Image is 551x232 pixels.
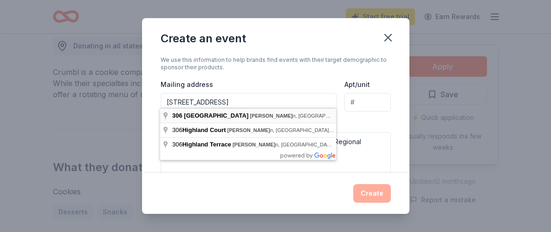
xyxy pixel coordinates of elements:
span: n, [GEOGRAPHIC_DATA], [GEOGRAPHIC_DATA] [233,142,390,147]
span: [PERSON_NAME] [233,142,275,147]
span: n, [GEOGRAPHIC_DATA], [GEOGRAPHIC_DATA] [227,127,385,133]
span: Highland Court [182,126,226,133]
label: Mailing address [161,80,213,89]
span: [PERSON_NAME] [227,127,270,133]
span: [GEOGRAPHIC_DATA] [184,112,248,119]
span: 306 [172,126,227,133]
input: # [344,93,390,112]
input: Enter a US address [161,93,337,112]
span: 306 [172,112,182,119]
label: Apt/unit [344,80,370,89]
span: [PERSON_NAME] [250,113,292,119]
span: Highland Terrace [182,141,231,148]
div: We use this information to help brands find events with their target demographic to sponsor their... [161,56,391,71]
span: n, [GEOGRAPHIC_DATA], [GEOGRAPHIC_DATA] [250,113,408,119]
div: Create an event [161,31,246,46]
span: 306 [172,141,233,148]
